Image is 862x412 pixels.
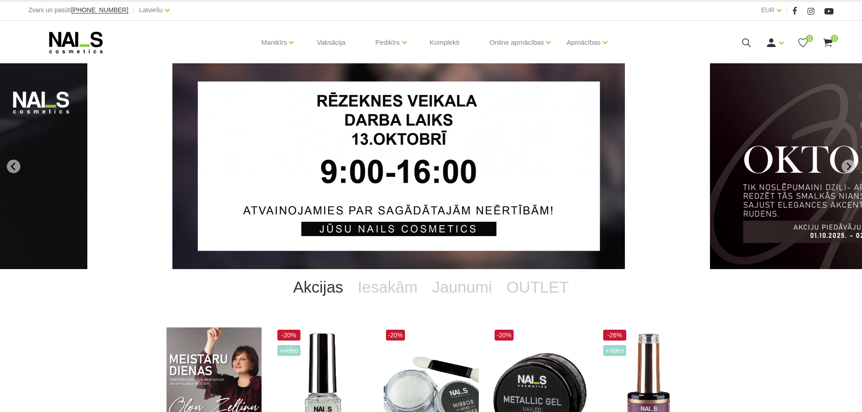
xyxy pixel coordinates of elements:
div: Zvani un pasūti [29,5,129,16]
span: | [133,5,135,16]
span: | [786,5,788,16]
span: -20% [495,330,514,341]
a: Manikīrs [262,24,287,61]
span: [PHONE_NUMBER] [71,6,129,14]
a: Pedikīrs [375,24,400,61]
a: [PHONE_NUMBER] [71,7,129,14]
a: Jaunumi [425,269,499,305]
a: Vaksācija [310,21,352,64]
button: Go to last slide [7,160,20,173]
a: Komplekti [423,21,467,64]
a: OUTLET [499,269,576,305]
button: Next slide [842,160,855,173]
span: 0 [831,35,838,42]
li: 1 of 12 [172,63,690,269]
a: Latviešu [139,5,163,15]
a: Online apmācības [489,24,544,61]
a: Apmācības [567,24,600,61]
a: EUR [761,5,775,15]
span: 0 [806,35,813,42]
a: Iesakām [351,269,425,305]
a: 0 [822,37,833,48]
a: Akcijas [286,269,351,305]
span: -20% [277,330,301,341]
a: 0 [797,37,809,48]
span: -26% [603,330,627,341]
span: -20% [386,330,405,341]
span: +Video [277,345,301,356]
span: +Video [603,345,627,356]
